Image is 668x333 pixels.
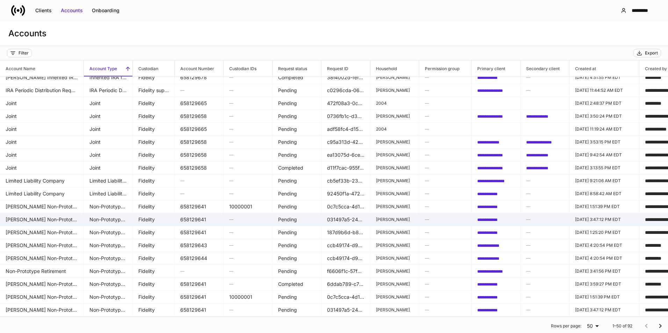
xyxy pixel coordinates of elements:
[569,303,639,317] td: 2025-09-16T19:47:12.552Z
[7,49,32,57] button: Filter
[575,294,633,300] p: [DATE] 1:51:39 PM EDT
[133,290,175,304] td: Fidelity
[175,123,224,136] td: 658129665
[56,5,87,16] button: Accounts
[321,200,370,213] td: 0c7c5cca-4d1e-4605-b18b-f9b376904c7d
[133,174,175,187] td: Fidelity
[569,110,639,123] td: 2025-09-16T19:50:24.626Z
[376,113,413,119] p: [PERSON_NAME]
[229,100,267,106] h6: —
[376,126,413,132] p: 2004
[133,213,175,226] td: Fidelity
[376,268,413,274] p: [PERSON_NAME]
[376,152,413,158] p: [PERSON_NAME]
[84,123,133,136] td: Joint
[376,101,413,106] p: 2004
[273,187,321,200] td: Pending
[133,187,175,200] td: Fidelity
[575,126,633,132] p: [DATE] 11:19:24 AM EDT
[84,135,133,149] td: Joint
[321,65,348,72] h6: Request ID
[472,123,521,136] td: 03e050b3-b3a5-4c25-a556-7c92171941d3
[273,200,321,213] td: Pending
[175,277,224,291] td: 658129641
[569,239,639,252] td: 2025-09-05T20:20:54.008Z
[472,239,521,252] td: 2a217ba9-76ea-4e7a-9c37-118a1fb09a60
[133,71,175,84] td: Fidelity
[273,174,321,187] td: Pending
[321,135,370,149] td: c95a313d-4280-4c55-80d8-4d455e79bcd8
[472,174,521,187] td: 53bbe7cf-298d-4f59-b922-352084651d8e
[376,178,413,184] p: [PERSON_NAME]
[521,97,569,110] td: 7a76f649-ccdb-4f7d-8dc6-56f99cc4540c
[376,294,413,300] p: [PERSON_NAME]
[273,277,321,291] td: Completed
[321,71,370,84] td: 38f4002d-fef8-4ee9-a2e1-2d09ba1c89e8
[425,139,466,145] h6: —
[273,265,321,278] td: Pending
[575,281,633,287] p: [DATE] 3:59:27 PM EDT
[84,97,133,110] td: Joint
[229,151,267,158] h6: —
[229,164,267,171] h6: —
[229,268,267,274] h6: —
[133,161,175,175] td: Fidelity
[575,75,633,80] p: [DATE] 4:51:55 PM EDT
[575,88,633,93] p: [DATE] 11:44:52 AM EDT
[321,213,370,226] td: 031497a5-242b-4a88-9df9-6eb095a081ef
[273,290,321,304] td: Pending
[84,161,133,175] td: Joint
[175,252,224,265] td: 658129644
[575,256,633,261] p: [DATE] 4:20:54 PM EDT
[175,71,224,84] td: 658129678
[175,65,214,72] h6: Account Number
[321,226,370,239] td: 187d9b6d-b872-48f8-aec0-965a0bb42f6c
[569,84,639,97] td: 2025-09-15T15:44:52.261Z
[84,265,133,278] td: Non-Prototype Retirement
[133,252,175,265] td: Fidelity
[526,255,564,261] h6: —
[569,123,639,136] td: 2025-09-08T15:19:24.029Z
[526,281,564,287] h6: —
[84,174,133,187] td: Limited Liability Company
[229,242,267,249] h6: —
[175,97,224,110] td: 658129665
[84,226,133,239] td: Non-Prototype Retirement
[521,148,569,162] td: f6aa5c6a-2f0d-400f-9ebe-5c8cac878a1e
[472,161,521,175] td: 128c8a6e-c8b4-4d2c-94c3-6345e55e283b
[133,110,175,123] td: Fidelity
[472,97,521,110] td: 20336bff-adb1-40d9-8ef5-d76bf57968c8
[35,7,52,14] div: Clients
[175,303,224,317] td: 658129641
[87,5,124,16] button: Onboarding
[425,177,466,184] h6: —
[321,187,370,200] td: 92450f1a-4726-4f82-afcc-3c649660b7a3
[84,148,133,162] td: Joint
[133,148,175,162] td: Fidelity
[133,303,175,317] td: Fidelity
[425,294,466,300] h6: —
[370,60,419,76] span: Household
[575,268,633,274] p: [DATE] 3:41:56 PM EDT
[180,87,218,94] h6: —
[229,216,267,223] h6: —
[653,319,667,333] button: Go to next page
[180,190,218,197] h6: —
[425,281,466,287] h6: —
[526,294,564,300] h6: —
[575,230,633,235] p: [DATE] 1:25:20 PM EDT
[321,174,370,187] td: cb5ef33b-2321-4c9d-bbee-7758326f9426
[569,161,639,175] td: 2025-09-09T19:13:55.552Z
[472,135,521,149] td: 1a4c653c-8944-4c35-b4c6-7d9789d83b91
[84,252,133,265] td: Non-Prototype Retirement
[569,290,639,304] td: 2025-08-26T17:51:39.298Z
[273,161,321,175] td: Completed
[273,84,321,97] td: Pending
[273,71,321,84] td: Completed
[133,239,175,252] td: Fidelity
[569,187,639,200] td: 2025-09-15T12:58:42.469Z
[526,242,564,249] h6: —
[321,97,370,110] td: 472f08a3-0ca5-479f-8e5c-c0b691544fed
[133,60,174,76] span: Custodian
[376,281,413,287] p: [PERSON_NAME]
